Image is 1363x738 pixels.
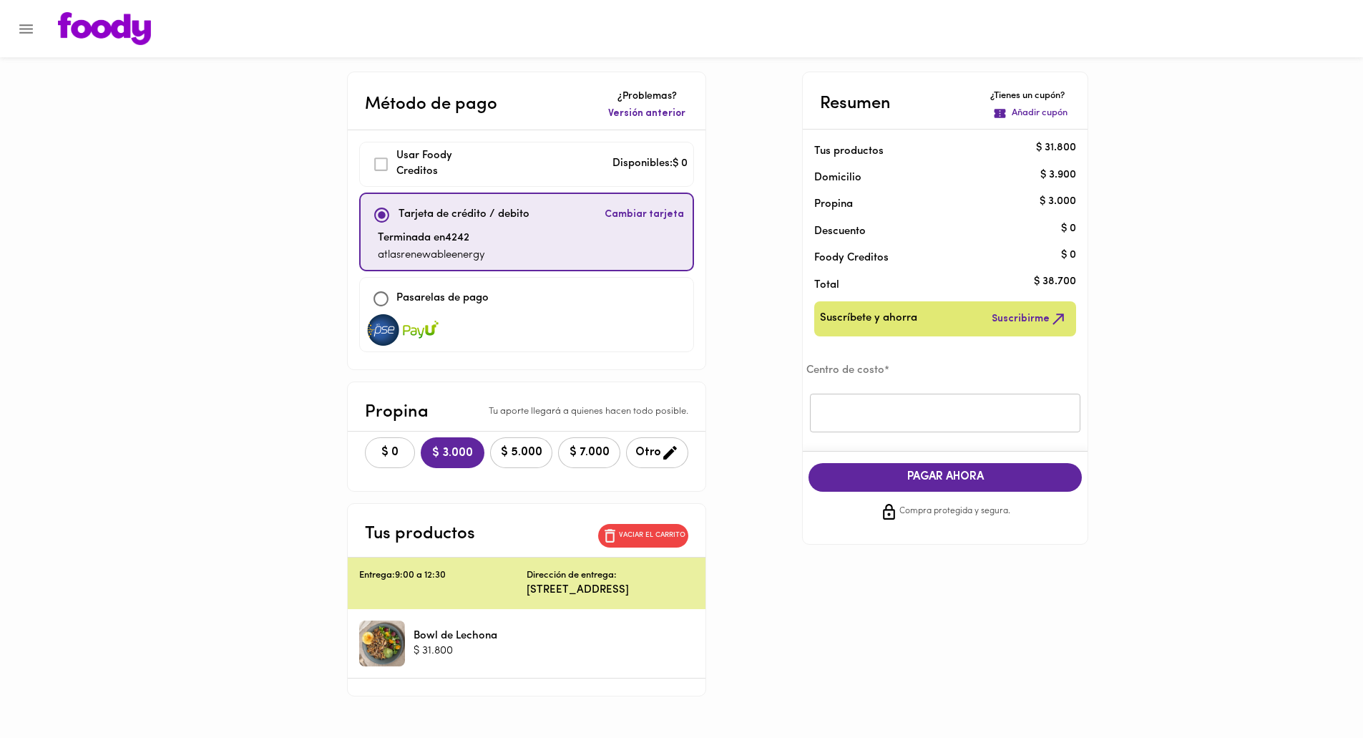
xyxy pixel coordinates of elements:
[58,12,151,45] img: logo.png
[1036,141,1076,156] p: $ 31.800
[605,208,684,222] span: Cambiar tarjeta
[814,144,1053,159] p: Tus productos
[605,89,688,104] p: ¿Problemas?
[396,291,489,307] p: Pasarelas de pago
[421,437,484,468] button: $ 3.000
[432,447,473,460] span: $ 3.000
[1012,107,1068,120] p: Añadir cupón
[820,91,891,117] p: Resumen
[1280,655,1349,724] iframe: Messagebird Livechat Widget
[626,437,688,468] button: Otro
[489,405,688,419] p: Tu aporte llegará a quienes hacen todo posible.
[359,621,405,666] div: Bowl de Lechona
[403,314,439,346] img: visa
[414,628,497,644] p: Bowl de Lechona
[1061,221,1076,236] p: $ 0
[1040,194,1076,209] p: $ 3.000
[365,521,475,547] p: Tus productos
[635,444,679,462] span: Otro
[814,197,1053,212] p: Propina
[567,446,611,460] span: $ 7.000
[359,569,527,583] p: Entrega: 9:00 a 12:30
[1034,275,1076,290] p: $ 38.700
[378,248,485,264] p: atlasrenewableenergy
[1040,167,1076,183] p: $ 3.900
[823,470,1068,484] span: PAGAR AHORA
[366,314,401,346] img: visa
[619,530,685,540] p: Vaciar el carrito
[612,156,688,173] p: Disponibles: $ 0
[808,463,1082,491] button: PAGAR AHORA
[490,437,552,468] button: $ 5.000
[814,170,861,185] p: Domicilio
[378,230,485,247] p: Terminada en 4242
[399,207,529,223] p: Tarjeta de crédito / debito
[558,437,620,468] button: $ 7.000
[806,363,1084,378] p: Centro de costo*
[527,583,694,598] p: [STREET_ADDRESS]
[1061,248,1076,263] p: $ 0
[9,11,44,47] button: Menu
[814,224,866,239] p: Descuento
[396,148,494,180] p: Usar Foody Creditos
[989,307,1070,331] button: Suscribirme
[814,251,1053,266] p: Foody Creditos
[990,89,1070,103] p: ¿Tienes un cupón?
[602,200,687,230] button: Cambiar tarjeta
[527,569,617,583] p: Dirección de entrega:
[499,446,543,460] span: $ 5.000
[990,104,1070,123] button: Añadir cupón
[365,92,497,117] p: Método de pago
[605,104,688,124] button: Versión anterior
[814,278,1053,293] p: Total
[899,505,1010,519] span: Compra protegida y segura.
[374,446,406,460] span: $ 0
[365,399,429,425] p: Propina
[992,310,1068,328] span: Suscribirme
[598,524,688,548] button: Vaciar el carrito
[365,437,415,468] button: $ 0
[608,107,685,121] span: Versión anterior
[414,644,497,659] p: $ 31.800
[820,310,917,328] span: Suscríbete y ahorra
